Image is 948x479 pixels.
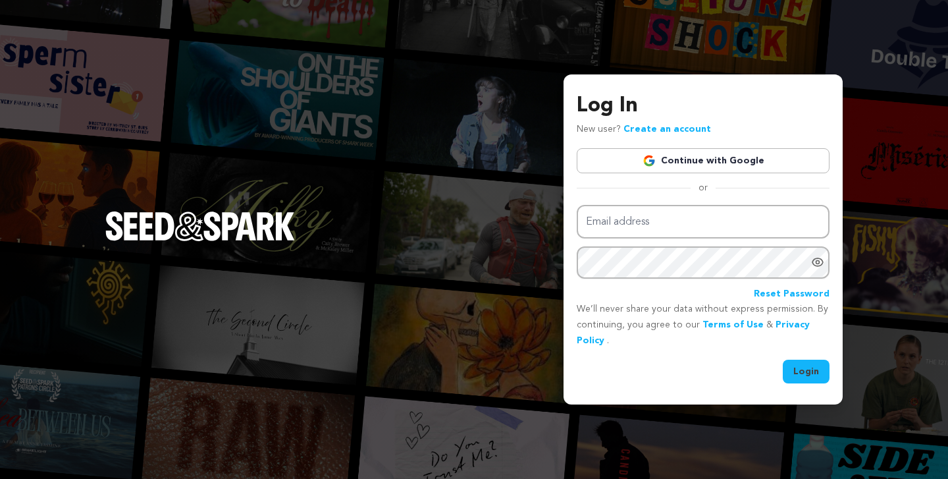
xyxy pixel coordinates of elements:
a: Privacy Policy [577,320,810,345]
img: Google logo [643,154,656,167]
span: or [691,181,716,194]
a: Show password as plain text. Warning: this will display your password on the screen. [811,256,824,269]
button: Login [783,360,829,383]
a: Reset Password [754,287,829,302]
img: Seed&Spark Logo [105,211,295,240]
p: New user? [577,122,711,138]
a: Create an account [623,125,711,134]
p: We’ll never share your data without express permission. By continuing, you agree to our & . [577,302,829,349]
input: Email address [577,205,829,239]
h3: Log In [577,90,829,122]
a: Seed&Spark Homepage [105,211,295,267]
a: Terms of Use [702,320,764,329]
a: Continue with Google [577,148,829,173]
